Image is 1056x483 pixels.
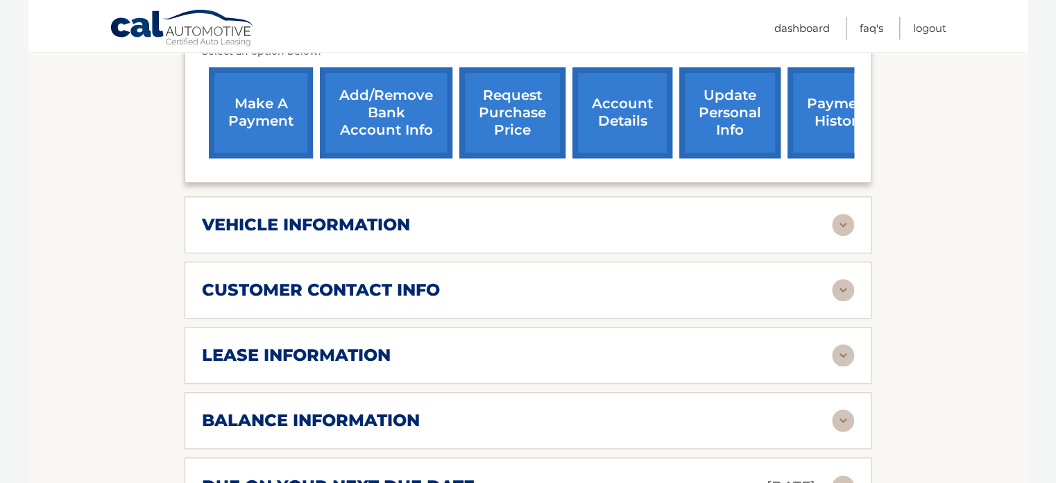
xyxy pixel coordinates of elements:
a: payment history [787,67,892,158]
a: Cal Automotive [110,9,255,49]
a: Dashboard [774,17,830,40]
a: Add/Remove bank account info [320,67,452,158]
a: FAQ's [860,17,883,40]
a: account details [572,67,672,158]
img: accordion-rest.svg [832,279,854,301]
h2: vehicle information [202,214,410,235]
img: accordion-rest.svg [832,344,854,366]
h2: lease information [202,345,391,366]
a: request purchase price [459,67,565,158]
h2: customer contact info [202,280,440,300]
a: make a payment [209,67,313,158]
a: update personal info [679,67,781,158]
h2: balance information [202,410,420,431]
img: accordion-rest.svg [832,409,854,432]
img: accordion-rest.svg [832,214,854,236]
a: Logout [913,17,946,40]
